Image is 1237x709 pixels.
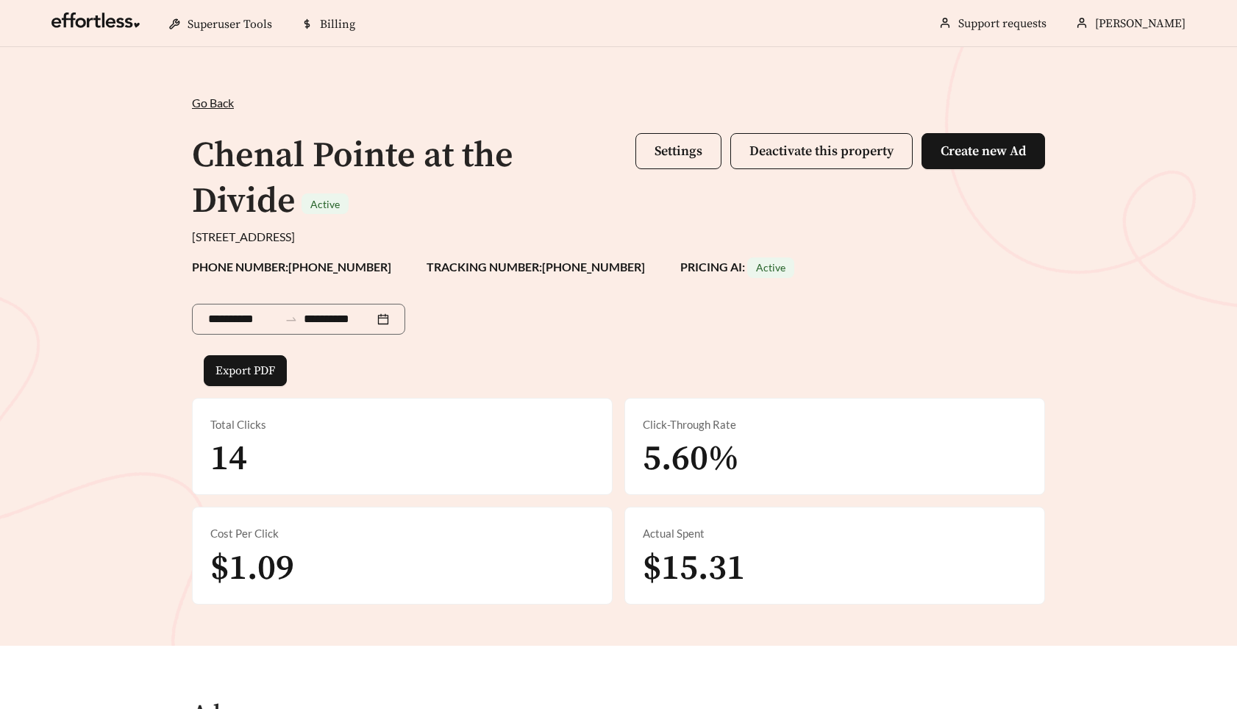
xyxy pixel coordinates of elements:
[643,416,1027,433] div: Click-Through Rate
[285,313,298,326] span: swap-right
[1095,16,1186,31] span: [PERSON_NAME]
[730,133,913,169] button: Deactivate this property
[749,143,894,160] span: Deactivate this property
[210,525,594,542] div: Cost Per Click
[192,96,234,110] span: Go Back
[643,437,739,481] span: 5.60%
[941,143,1026,160] span: Create new Ad
[921,133,1045,169] button: Create new Ad
[192,260,391,274] strong: PHONE NUMBER: [PHONE_NUMBER]
[210,546,294,591] span: $1.09
[427,260,645,274] strong: TRACKING NUMBER: [PHONE_NUMBER]
[310,198,340,210] span: Active
[320,17,355,32] span: Billing
[635,133,721,169] button: Settings
[204,355,287,386] button: Export PDF
[215,362,275,380] span: Export PDF
[188,17,272,32] span: Superuser Tools
[756,261,785,274] span: Active
[680,260,794,274] strong: PRICING AI:
[285,313,298,326] span: to
[192,134,513,224] h1: Chenal Pointe at the Divide
[210,437,247,481] span: 14
[958,16,1047,31] a: Support requests
[655,143,702,160] span: Settings
[643,525,1027,542] div: Actual Spent
[192,228,1045,246] div: [STREET_ADDRESS]
[643,546,745,591] span: $15.31
[210,416,594,433] div: Total Clicks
